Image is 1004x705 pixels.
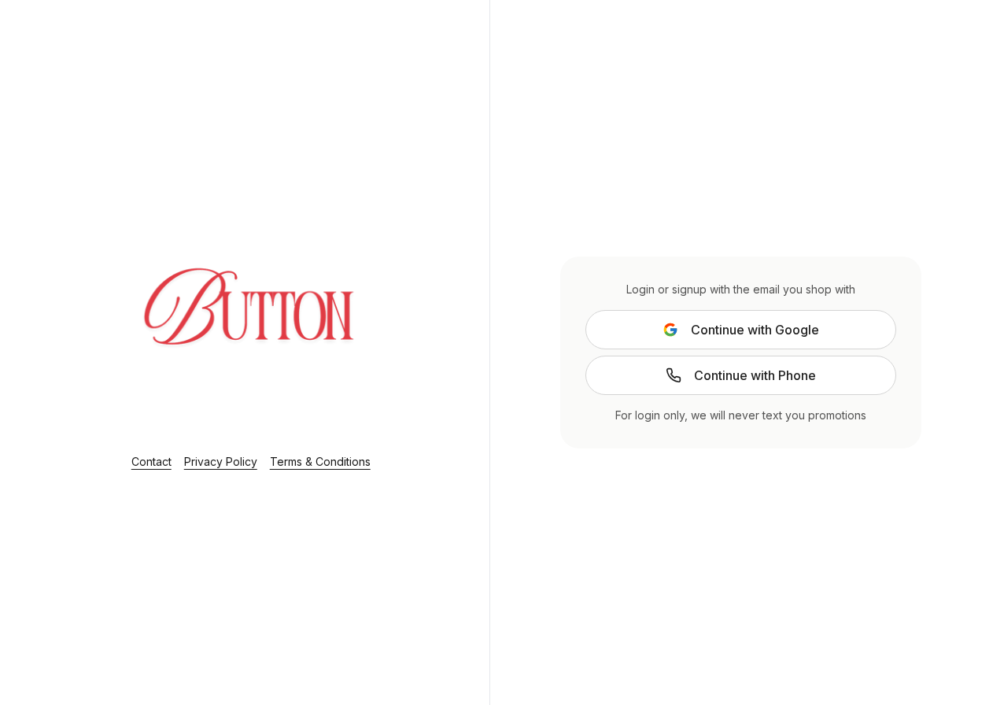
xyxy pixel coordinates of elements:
[585,356,896,395] a: Continue with Phone
[585,282,896,297] div: Login or signup with the email you shop with
[585,408,896,423] div: For login only, we will never text you promotions
[585,310,896,349] button: Continue with Google
[694,366,816,385] span: Continue with Phone
[131,455,172,468] a: Contact
[691,320,819,339] span: Continue with Google
[270,455,371,468] a: Terms & Conditions
[100,210,402,435] img: Login Layout Image
[184,455,257,468] a: Privacy Policy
